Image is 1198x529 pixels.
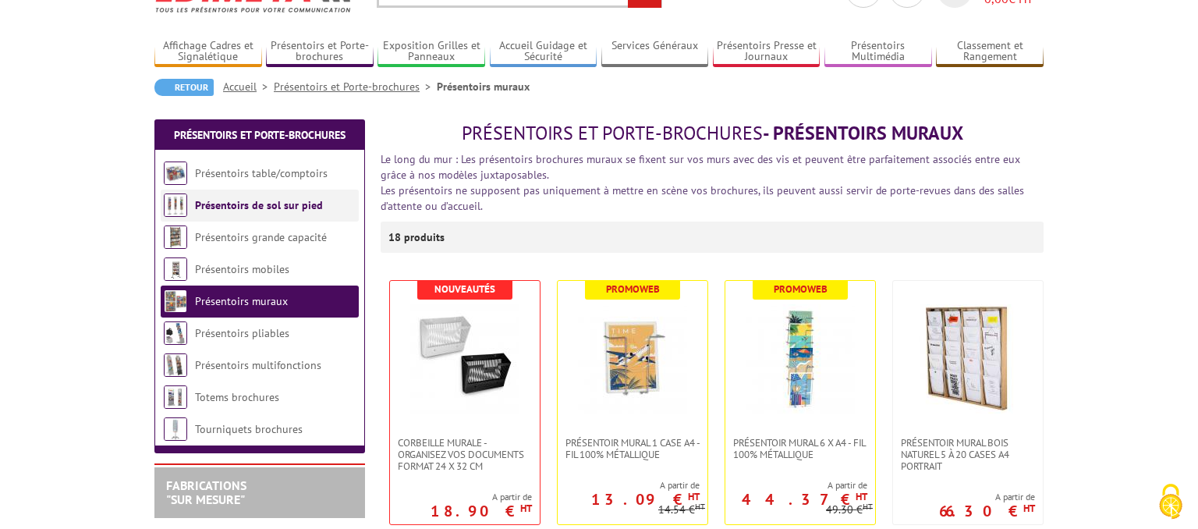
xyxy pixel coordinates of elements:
a: Présentoirs muraux [195,294,288,308]
img: Cookies (fenêtre modale) [1151,482,1190,521]
b: Promoweb [606,282,660,296]
a: Présentoirs pliables [195,326,289,340]
img: Présentoirs pliables [164,321,187,345]
a: Présentoirs de sol sur pied [195,198,323,212]
p: 18.90 € [431,506,532,516]
span: A partir de [558,479,700,492]
sup: HT [688,490,700,503]
a: Présentoir mural 6 x A4 - Fil 100% métallique [725,437,875,460]
img: Totems brochures [164,385,187,409]
a: Accueil Guidage et Sécurité [490,39,597,65]
a: Présentoirs et Porte-brochures [174,128,346,142]
img: Présentoirs grande capacité [164,225,187,249]
img: Présentoir mural 6 x A4 - Fil 100% métallique [746,304,855,414]
a: Affichage Cadres et Signalétique [154,39,262,65]
button: Cookies (fenêtre modale) [1143,476,1198,529]
img: Présentoirs multifonctions [164,353,187,377]
a: Présentoirs grande capacité [195,230,327,244]
sup: HT [520,502,532,515]
a: Présentoirs et Porte-brochures [266,39,374,65]
img: Corbeille Murale - Organisez vos documents format 24 x 32 cm [410,304,519,414]
a: Exposition Grilles et Panneaux [377,39,485,65]
li: Présentoirs muraux [437,79,530,94]
p: 44.37 € [742,495,867,504]
b: Promoweb [774,282,828,296]
span: Présentoir Mural Bois naturel 5 à 20 cases A4 Portrait [901,437,1035,472]
p: 49.30 € [826,504,873,516]
sup: HT [856,490,867,503]
span: Corbeille Murale - Organisez vos documents format 24 x 32 cm [398,437,532,472]
img: Présentoir mural 1 case A4 - Fil 100% métallique [578,304,687,414]
a: Présentoirs table/comptoirs [195,166,328,180]
font: Le long du mur : Les présentoirs brochures muraux se fixent sur vos murs avec des vis et peuvent ... [381,152,1020,182]
span: A partir de [939,491,1035,503]
sup: HT [695,501,705,512]
a: Présentoirs mobiles [195,262,289,276]
p: 66.30 € [939,506,1035,516]
span: Présentoirs et Porte-brochures [462,121,763,145]
img: Tourniquets brochures [164,417,187,441]
a: Classement et Rangement [936,39,1044,65]
span: Présentoir mural 1 case A4 - Fil 100% métallique [565,437,700,460]
img: Présentoirs mobiles [164,257,187,281]
span: Présentoir mural 6 x A4 - Fil 100% métallique [733,437,867,460]
b: Nouveautés [434,282,495,296]
span: A partir de [431,491,532,503]
a: Présentoir Mural Bois naturel 5 à 20 cases A4 Portrait [893,437,1043,472]
p: 18 produits [388,222,447,253]
p: 14.54 € [658,504,705,516]
font: Les présentoirs ne supposent pas uniquement à mettre en scène vos brochures, ils peuvent aussi se... [381,183,1024,213]
img: Présentoirs table/comptoirs [164,162,187,185]
a: Totems brochures [195,390,279,404]
sup: HT [863,501,873,512]
img: Présentoirs muraux [164,289,187,313]
span: A partir de [725,479,867,492]
img: Présentoirs de sol sur pied [164,193,187,217]
a: Présentoirs et Porte-brochures [274,80,437,94]
a: Présentoirs multifonctions [195,358,321,372]
a: Accueil [223,80,274,94]
a: Services Généraux [601,39,709,65]
img: Présentoir Mural Bois naturel 5 à 20 cases A4 Portrait [913,304,1023,414]
a: FABRICATIONS"Sur Mesure" [166,478,246,507]
a: Retour [154,79,214,96]
p: 13.09 € [591,495,700,504]
a: Corbeille Murale - Organisez vos documents format 24 x 32 cm [390,437,540,472]
a: Présentoir mural 1 case A4 - Fil 100% métallique [558,437,707,460]
a: Présentoirs Presse et Journaux [713,39,821,65]
h1: - Présentoirs muraux [381,123,1044,144]
a: Tourniquets brochures [195,422,303,436]
sup: HT [1023,502,1035,515]
a: Présentoirs Multimédia [824,39,932,65]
